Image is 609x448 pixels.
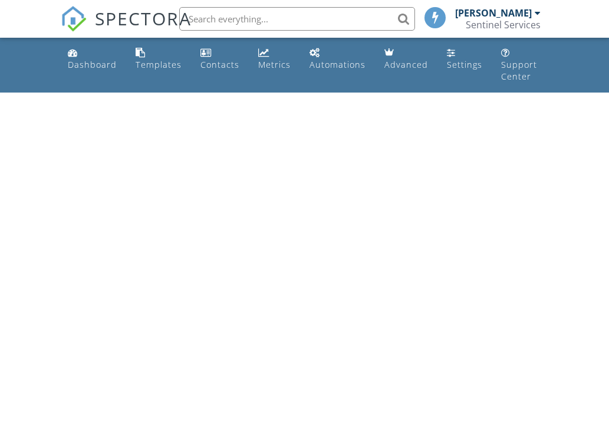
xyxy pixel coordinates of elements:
a: Contacts [196,42,244,76]
div: Dashboard [68,59,117,70]
div: [PERSON_NAME] [455,7,532,19]
a: Settings [442,42,487,76]
a: SPECTORA [61,16,192,41]
a: Automations (Basic) [305,42,370,76]
a: Metrics [254,42,295,76]
div: Automations [310,59,366,70]
a: Dashboard [63,42,121,76]
a: Advanced [380,42,433,76]
img: The Best Home Inspection Software - Spectora [61,6,87,32]
div: Advanced [384,59,428,70]
input: Search everything... [179,7,415,31]
div: Sentinel Services [466,19,541,31]
div: Settings [447,59,482,70]
div: Templates [136,59,182,70]
a: Templates [131,42,186,76]
div: Support Center [501,59,537,82]
div: Metrics [258,59,291,70]
div: Contacts [200,59,239,70]
span: SPECTORA [95,6,192,31]
a: Support Center [496,42,545,88]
